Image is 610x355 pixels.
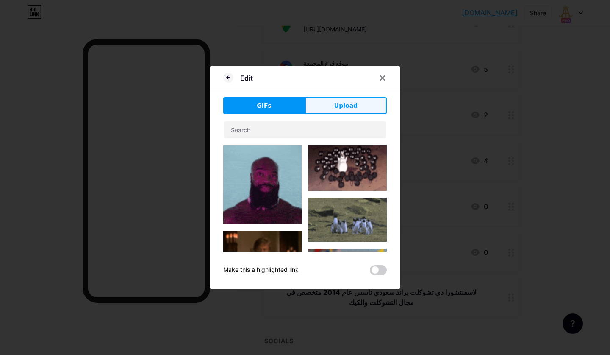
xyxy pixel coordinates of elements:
[308,198,387,242] img: Gihpy
[223,231,302,299] img: Gihpy
[223,97,305,114] button: GIFs
[224,121,386,138] input: Search
[257,101,272,110] span: GIFs
[223,265,299,275] div: Make this a highlighted link
[240,73,253,83] div: Edit
[308,249,387,347] img: Gihpy
[308,145,387,191] img: Gihpy
[223,145,302,224] img: Gihpy
[305,97,387,114] button: Upload
[334,101,358,110] span: Upload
